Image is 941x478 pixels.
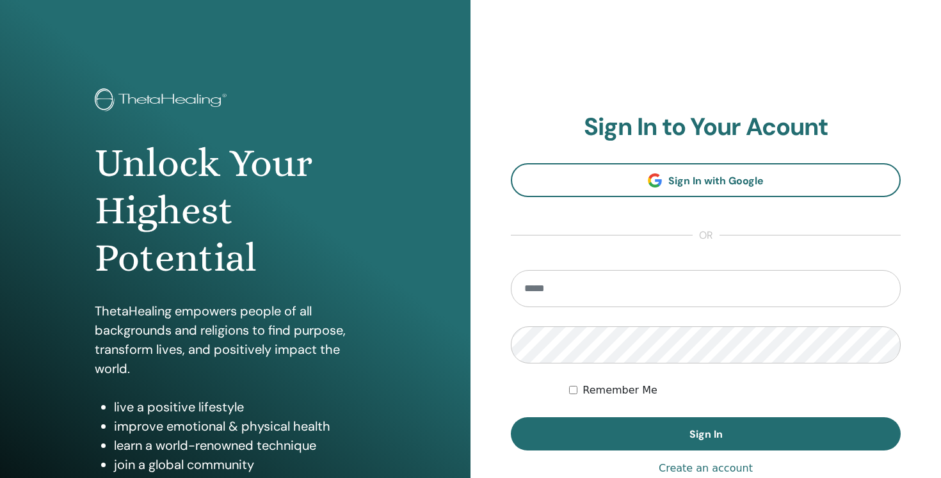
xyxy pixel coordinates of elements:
[95,301,376,378] p: ThetaHealing empowers people of all backgrounds and religions to find purpose, transform lives, a...
[569,383,901,398] div: Keep me authenticated indefinitely or until I manually logout
[114,397,376,417] li: live a positive lifestyle
[511,417,901,450] button: Sign In
[95,139,376,282] h1: Unlock Your Highest Potential
[583,383,657,398] label: Remember Me
[511,113,901,142] h2: Sign In to Your Acount
[114,417,376,436] li: improve emotional & physical health
[659,461,753,476] a: Create an account
[693,228,720,243] span: or
[689,427,723,441] span: Sign In
[114,436,376,455] li: learn a world-renowned technique
[114,455,376,474] li: join a global community
[511,163,901,197] a: Sign In with Google
[668,174,764,187] span: Sign In with Google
